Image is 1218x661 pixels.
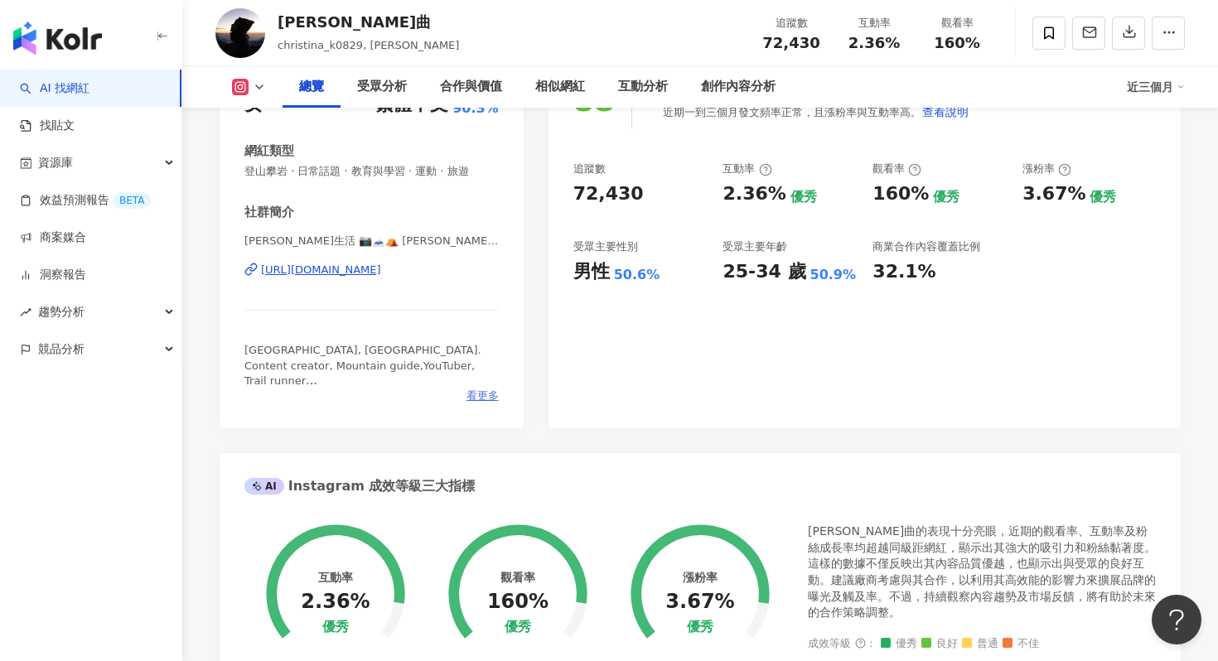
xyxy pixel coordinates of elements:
div: 2.36% [723,181,785,207]
span: 不佳 [1003,638,1039,650]
span: 登山攀岩 · 日常話題 · 教育與學習 · 運動 · 旅遊 [244,164,499,179]
div: 受眾主要年齡 [723,239,787,254]
a: 洞察報告 [20,267,86,283]
img: KOL Avatar [215,8,265,58]
div: 互動率 [843,15,906,31]
div: 3.67% [1022,181,1085,207]
div: 合作與價值 [440,77,502,97]
div: 160% [872,181,929,207]
span: 競品分析 [38,330,85,368]
div: 3.67% [665,591,734,614]
div: 互動率 [723,162,771,176]
div: [PERSON_NAME]曲 [278,12,459,32]
span: 160% [934,35,980,51]
div: 72,430 [573,181,644,207]
span: christina_k0829, [PERSON_NAME] [278,39,459,51]
div: 受眾分析 [357,77,407,97]
div: 相似網紅 [535,77,585,97]
div: 觀看率 [926,15,988,31]
iframe: Help Scout Beacon - Open [1152,595,1201,644]
div: 社群簡介 [244,204,294,221]
div: 優秀 [1090,188,1116,206]
div: 男性 [573,259,610,285]
a: searchAI 找網紅 [20,80,89,97]
div: 創作內容分析 [701,77,776,97]
div: 優秀 [505,620,531,635]
div: 優秀 [687,620,713,635]
div: 互動率 [318,571,353,584]
div: 50.6% [614,266,660,284]
div: [PERSON_NAME]曲的表現十分亮眼，近期的觀看率、互動率及粉絲成長率均超越同級距網紅，顯示出其強大的吸引力和粉絲黏著度。這樣的數據不僅反映出其內容品質優越，也顯示出與受眾的良好互動。建議... [808,523,1156,621]
span: 查看說明 [922,105,969,118]
span: 良好 [921,638,958,650]
div: 商業合作內容覆蓋比例 [872,239,980,254]
div: 近期一到三個月發文頻率正常，且漲粉率與互動率高。 [663,95,969,128]
div: 2.36% [301,591,370,614]
div: 32.1% [872,259,935,285]
div: 觀看率 [872,162,921,176]
div: 50.9% [810,266,857,284]
div: 追蹤數 [573,162,606,176]
div: 互動分析 [618,77,668,97]
span: 2.36% [848,35,900,51]
span: rise [20,306,31,318]
div: 優秀 [322,620,349,635]
div: AI [244,478,284,495]
div: 漲粉率 [1022,162,1071,176]
span: 72,430 [762,34,819,51]
span: 普通 [962,638,998,650]
span: 資源庫 [38,144,73,181]
span: [PERSON_NAME]生活 📷🗻⛺️ [PERSON_NAME] | christina_k0829 [244,234,499,248]
div: 160% [487,591,549,614]
span: 優秀 [881,638,917,650]
a: 效益預測報告BETA [20,192,151,209]
span: 看更多 [466,388,499,403]
a: [URL][DOMAIN_NAME] [244,263,499,277]
div: 漲粉率 [683,571,718,584]
img: logo [13,22,102,55]
a: 找貼文 [20,118,75,134]
span: 趨勢分析 [38,293,85,330]
div: 受眾主要性別 [573,239,638,254]
div: 優秀 [933,188,959,206]
div: 觀看率 [500,571,535,584]
span: [GEOGRAPHIC_DATA], [GEOGRAPHIC_DATA]. Content creator, Mountain guide,YouTuber, Trail runner 合作📪 ... [244,344,481,417]
div: 追蹤數 [760,15,823,31]
div: Instagram 成效等級三大指標 [244,477,475,495]
div: 網紅類型 [244,142,294,160]
span: 90.3% [452,99,499,118]
div: 近三個月 [1127,74,1185,100]
div: [URL][DOMAIN_NAME] [261,263,381,277]
button: 查看說明 [921,95,969,128]
div: 優秀 [790,188,817,206]
div: 成效等級 ： [808,638,1156,650]
div: 25-34 歲 [723,259,805,285]
div: 總覽 [299,77,324,97]
a: 商案媒合 [20,229,86,246]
